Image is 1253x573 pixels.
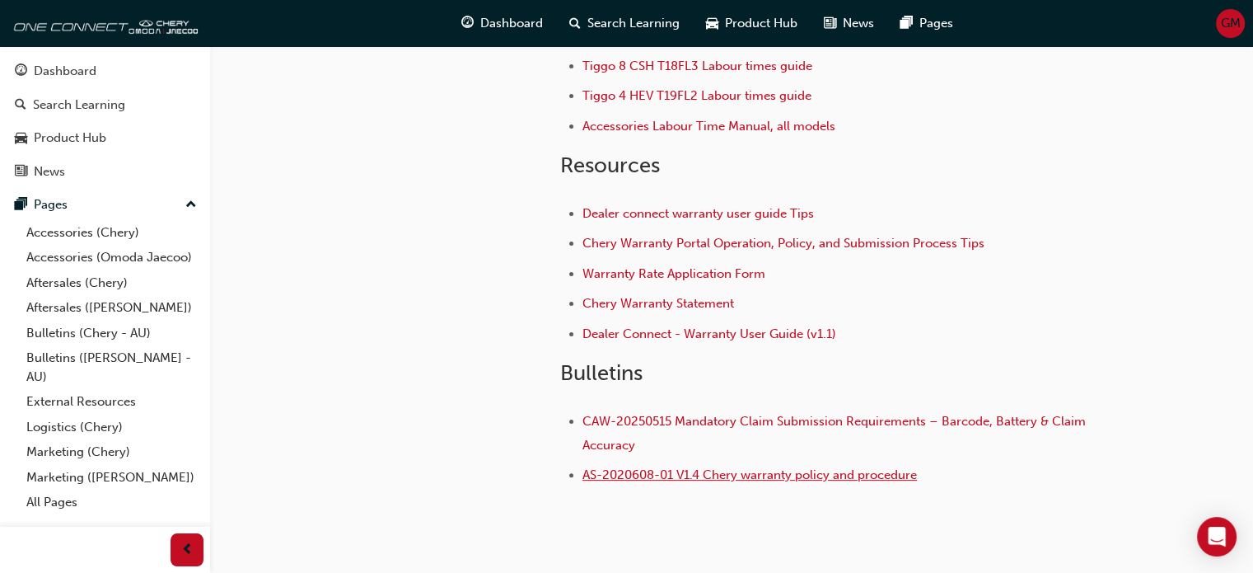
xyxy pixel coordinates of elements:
[15,165,27,180] span: news-icon
[725,14,797,33] span: Product Hub
[824,13,836,34] span: news-icon
[843,14,874,33] span: News
[20,345,203,389] a: Bulletins ([PERSON_NAME] - AU)
[556,7,693,40] a: search-iconSearch Learning
[34,129,106,148] div: Product Hub
[582,467,917,482] a: AS-2020608-01 V1.4 Chery warranty policy and procedure
[15,198,27,213] span: pages-icon
[34,195,68,214] div: Pages
[919,14,953,33] span: Pages
[15,131,27,146] span: car-icon
[20,415,203,440] a: Logistics (Chery)
[480,14,543,33] span: Dashboard
[582,206,814,221] a: Dealer connect warranty user guide Tips
[33,96,125,115] div: Search Learning
[20,270,203,296] a: Aftersales (Chery)
[693,7,811,40] a: car-iconProduct Hub
[811,7,887,40] a: news-iconNews
[20,220,203,246] a: Accessories (Chery)
[900,13,913,34] span: pages-icon
[20,465,203,491] a: Marketing ([PERSON_NAME])
[7,123,203,153] a: Product Hub
[34,62,96,81] div: Dashboard
[8,7,198,40] img: oneconnect
[7,157,203,187] a: News
[582,414,1089,453] a: CAW-20250515 Mandatory Claim Submission Requirements – Barcode, Battery & Claim Accuracy
[582,88,811,103] a: Tiggo 4 HEV T19FL2 Labour times guide
[1216,9,1245,38] button: GM
[7,90,203,120] a: Search Learning
[582,296,734,311] a: Chery Warranty Statement
[15,98,26,113] span: search-icon
[1197,517,1237,557] div: Open Intercom Messenger
[582,119,835,134] a: Accessories Labour Time Manual, all models
[582,266,765,281] a: Warranty Rate Application Form
[7,190,203,220] button: Pages
[7,56,203,87] a: Dashboard
[20,321,203,346] a: Bulletins (Chery - AU)
[20,295,203,321] a: Aftersales ([PERSON_NAME])
[20,245,203,270] a: Accessories (Omoda Jaecoo)
[582,326,836,341] a: Dealer Connect - Warranty User Guide (v1.1)
[448,7,556,40] a: guage-iconDashboard
[20,439,203,465] a: Marketing (Chery)
[560,360,643,386] span: Bulletins
[887,7,966,40] a: pages-iconPages
[461,13,474,34] span: guage-icon
[181,540,194,561] span: prev-icon
[582,236,984,251] a: Chery Warranty Portal Operation, Policy, and Submission Process Tips
[582,59,812,73] a: Tiggo 8 CSH T18FL3 Labour times guide
[1221,14,1241,33] span: GM
[7,53,203,190] button: DashboardSearch LearningProduct HubNews
[20,490,203,515] a: All Pages
[560,153,660,178] span: Resources
[34,162,65,181] div: News
[569,13,581,34] span: search-icon
[20,389,203,415] a: External Resources
[15,64,27,79] span: guage-icon
[185,195,197,216] span: up-icon
[706,13,718,34] span: car-icon
[587,14,680,33] span: Search Learning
